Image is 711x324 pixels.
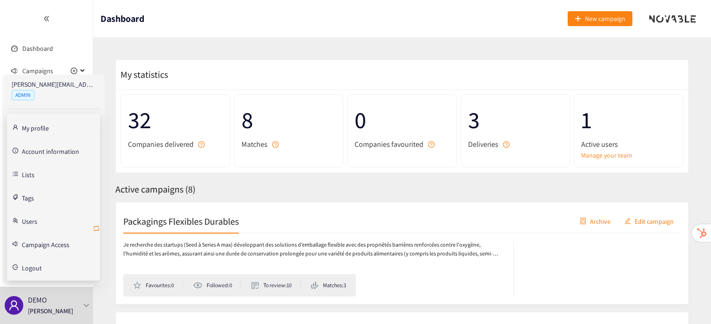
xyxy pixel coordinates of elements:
span: question-circle [503,141,510,148]
a: Packagings Flexibles DurablescontainerArchiveeditEdit campaignJe recherche des startups (Seed à S... [115,202,689,304]
iframe: Chat Widget [664,279,711,324]
p: [PERSON_NAME][EMAIL_ADDRESS][DOMAIN_NAME] [12,79,95,90]
li: Followed: 0 [193,281,241,290]
a: Lists [22,170,34,178]
button: containerArchive [573,214,617,228]
span: plus-circle [71,68,77,74]
span: sound [11,68,18,74]
li: Matches: 3 [311,281,346,290]
li: To review: 10 [251,281,301,290]
h2: Packagings Flexibles Durables [123,214,239,227]
span: ADMIN [12,90,34,100]
a: Campaign Access [22,240,69,248]
span: New campaign [585,14,625,24]
a: Users [22,216,37,225]
span: user [8,300,20,311]
button: plusNew campaign [568,11,632,26]
span: plus [575,15,581,23]
span: Active users [581,138,618,150]
a: Dashboard [22,44,53,53]
span: 1 [581,102,676,138]
li: Favourites: 0 [133,281,183,290]
span: 32 [128,102,223,138]
span: 3 [468,102,563,138]
span: double-left [43,15,50,22]
span: question-circle [272,141,279,148]
p: [PERSON_NAME] [28,306,73,316]
span: Companies delivered [128,138,194,150]
button: retweet [93,221,100,236]
span: question-circle [198,141,205,148]
span: Archive [590,216,610,226]
span: Edit campaign [635,216,674,226]
a: Manage your team [581,150,676,160]
p: DEMO [28,294,47,306]
span: Deliveries [468,138,498,150]
p: Je recherche des startups (Seed à Series A max) développant des solutions d’emballage flexible av... [123,241,504,258]
span: Logout [22,265,42,271]
span: 0 [355,102,449,138]
span: Matches [241,138,268,150]
span: My statistics [116,69,168,81]
span: Companies favourited [355,138,423,150]
button: editEdit campaign [617,214,681,228]
a: My profile [22,123,49,131]
a: Account information [22,146,79,155]
a: Tags [22,193,34,201]
span: retweet [93,225,100,234]
span: logout [13,264,18,270]
span: Campaigns [22,62,53,80]
span: container [580,218,586,225]
span: question-circle [428,141,435,148]
span: 8 [241,102,336,138]
span: edit [624,218,631,225]
span: Active campaigns ( 8 ) [115,183,195,195]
